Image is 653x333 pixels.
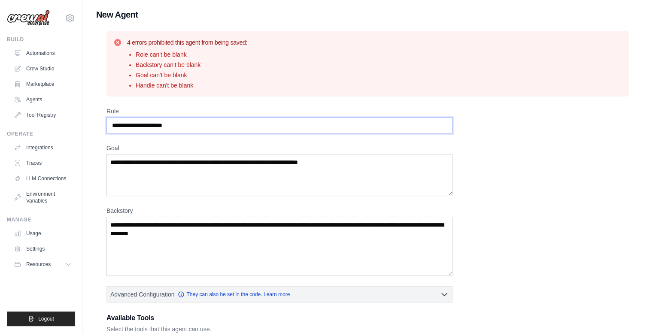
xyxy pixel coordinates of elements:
a: Settings [10,242,75,256]
label: Role [106,107,453,115]
a: LLM Connections [10,172,75,185]
div: Manage [7,216,75,223]
a: Environment Variables [10,187,75,208]
label: Goal [106,144,453,152]
h3: Available Tools [106,313,453,323]
span: Resources [26,261,51,268]
span: Logout [38,315,54,322]
button: Resources [10,257,75,271]
h3: 4 errors prohibited this agent from being saved: [127,38,247,47]
a: Integrations [10,141,75,154]
button: Logout [7,312,75,326]
li: Goal can't be blank [136,71,247,79]
a: Automations [10,46,75,60]
h1: New Agent [96,9,639,21]
button: Advanced Configuration They can also be set in the code. Learn more [107,287,452,302]
a: Usage [10,227,75,240]
a: Marketplace [10,77,75,91]
a: Tool Registry [10,108,75,122]
img: Logo [7,10,50,26]
li: Handle can't be blank [136,81,247,90]
span: Advanced Configuration [110,290,174,299]
div: Operate [7,130,75,137]
label: Backstory [106,206,453,215]
li: Backstory can't be blank [136,61,247,69]
a: Agents [10,93,75,106]
a: Traces [10,156,75,170]
a: Crew Studio [10,62,75,76]
a: They can also be set in the code. Learn more [178,291,290,298]
div: Build [7,36,75,43]
li: Role can't be blank [136,50,247,59]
